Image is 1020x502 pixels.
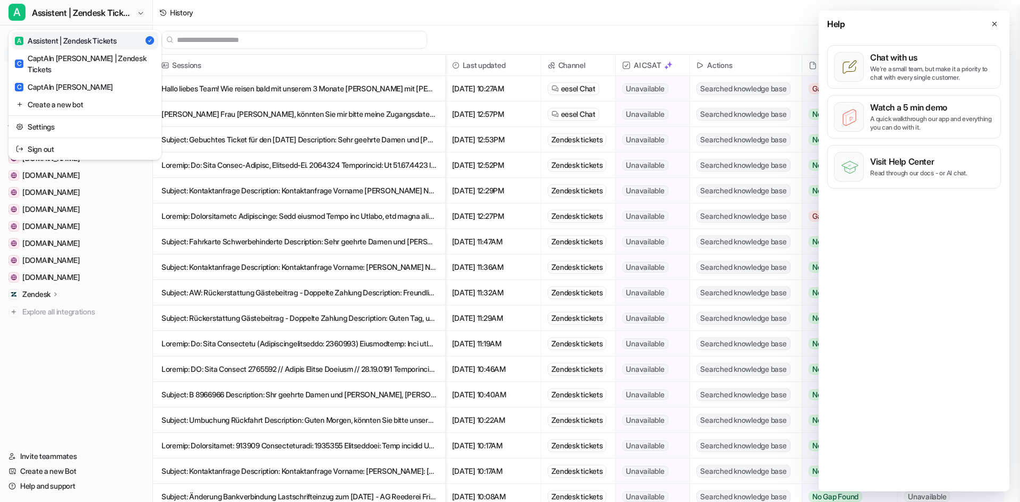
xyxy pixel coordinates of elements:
div: AAssistent | Zendesk Tickets [8,30,161,160]
a: Settings [12,118,158,135]
img: reset [16,99,23,110]
span: A [15,37,23,45]
a: Create a new bot [12,96,158,113]
span: C [15,83,23,91]
span: A [8,4,25,21]
span: Assistent | Zendesk Tickets [32,5,134,20]
div: CaptAIn [PERSON_NAME] | Zendesk Tickets [15,53,155,75]
div: CaptAIn [PERSON_NAME] [15,81,113,92]
img: reset [16,143,23,155]
a: Sign out [12,140,158,158]
span: C [15,59,23,68]
img: reset [16,121,23,132]
div: Assistent | Zendesk Tickets [15,35,116,46]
